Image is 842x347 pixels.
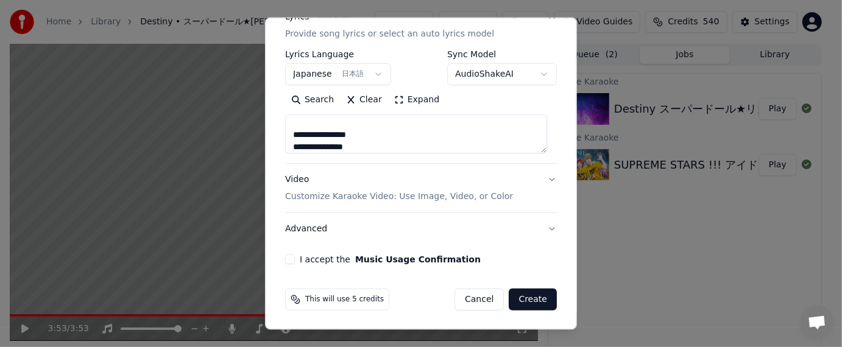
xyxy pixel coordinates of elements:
button: Cancel [455,288,504,310]
button: VideoCustomize Karaoke Video: Use Image, Video, or Color [285,163,557,212]
button: Advanced [285,212,557,244]
div: LyricsProvide song lyrics or select an auto lyrics model [285,49,557,163]
label: Sync Model [447,49,557,58]
label: I accept the [300,254,481,263]
span: This will use 5 credits [305,294,384,304]
label: Lyrics Language [285,49,391,58]
button: I accept the [355,254,481,263]
div: Video [285,173,513,202]
button: Clear [340,89,388,109]
button: LyricsProvide song lyrics or select an auto lyrics model [285,1,557,50]
p: Provide song lyrics or select an auto lyrics model [285,27,494,40]
p: Customize Karaoke Video: Use Image, Video, or Color [285,190,513,202]
button: Create [509,288,557,310]
button: Expand [388,89,445,109]
button: Search [285,89,340,109]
